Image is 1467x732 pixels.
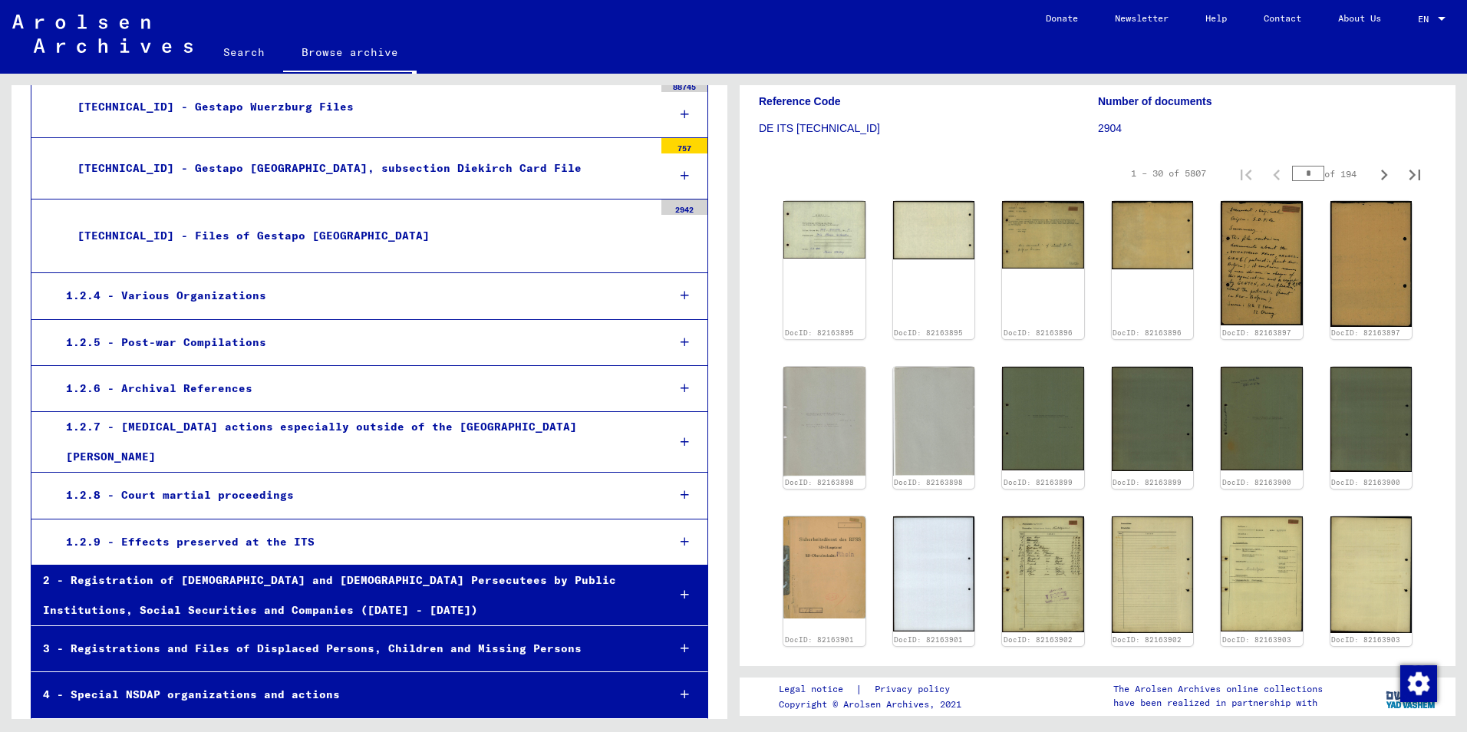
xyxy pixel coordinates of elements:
[661,77,707,92] div: 88745
[893,201,975,259] img: 002.jpg
[1002,516,1084,631] img: 001.jpg
[661,138,707,153] div: 757
[785,328,854,337] a: DocID: 82163895
[283,34,417,74] a: Browse archive
[779,681,968,697] div: |
[1002,367,1084,470] img: 001.jpg
[1098,95,1212,107] b: Number of documents
[862,681,968,697] a: Privacy policy
[1369,158,1399,189] button: Next page
[66,92,654,122] div: [TECHNICAL_ID] - Gestapo Wuerzburg Files
[31,565,655,625] div: 2 - Registration of [DEMOGRAPHIC_DATA] and [DEMOGRAPHIC_DATA] Persecutees by Public Institutions,...
[1098,120,1436,137] p: 2904
[783,201,865,259] img: 001.jpg
[12,15,193,53] img: Arolsen_neg.svg
[1331,635,1400,644] a: DocID: 82163903
[54,480,655,510] div: 1.2.8 - Court martial proceedings
[54,328,655,358] div: 1.2.5 - Post-war Compilations
[1399,158,1430,189] button: Last page
[1004,478,1073,486] a: DocID: 82163899
[54,412,655,472] div: 1.2.7 - [MEDICAL_DATA] actions especially outside of the [GEOGRAPHIC_DATA][PERSON_NAME]
[785,635,854,644] a: DocID: 82163901
[894,328,963,337] a: DocID: 82163895
[893,516,975,631] img: 002.jpg
[1330,367,1413,472] img: 002.jpg
[1113,478,1182,486] a: DocID: 82163899
[1112,367,1194,471] img: 002.jpg
[1292,167,1369,181] div: of 194
[1004,635,1073,644] a: DocID: 82163902
[1113,328,1182,337] a: DocID: 82163896
[1112,201,1194,269] img: 002.jpg
[1222,478,1291,486] a: DocID: 82163900
[1004,328,1073,337] a: DocID: 82163896
[1221,201,1303,325] img: 001.jpg
[783,367,865,476] img: 001.jpg
[205,34,283,71] a: Search
[785,478,854,486] a: DocID: 82163898
[66,221,654,251] div: [TECHNICAL_ID] - Files of Gestapo [GEOGRAPHIC_DATA]
[1400,665,1437,702] img: Change consent
[1383,677,1440,715] img: yv_logo.png
[54,281,655,311] div: 1.2.4 - Various Organizations
[1261,158,1292,189] button: Previous page
[1113,696,1323,710] p: have been realized in partnership with
[1113,682,1323,696] p: The Arolsen Archives online collections
[894,478,963,486] a: DocID: 82163898
[661,199,707,215] div: 2942
[1418,14,1435,25] span: EN
[779,681,855,697] a: Legal notice
[66,153,654,183] div: [TECHNICAL_ID] - Gestapo [GEOGRAPHIC_DATA], subsection Diekirch Card File
[1131,167,1206,180] div: 1 – 30 of 5807
[1330,516,1413,633] img: 002.jpg
[783,516,865,618] img: 001.jpg
[893,367,975,476] img: 002.jpg
[894,635,963,644] a: DocID: 82163901
[1221,516,1303,631] img: 001.jpg
[1222,328,1291,337] a: DocID: 82163897
[54,374,655,404] div: 1.2.6 - Archival References
[1222,635,1291,644] a: DocID: 82163903
[1330,201,1413,326] img: 002.jpg
[759,120,1097,137] p: DE ITS [TECHNICAL_ID]
[1231,158,1261,189] button: First page
[1399,664,1436,701] div: Change consent
[1002,201,1084,269] img: 001.jpg
[54,527,655,557] div: 1.2.9 - Effects preserved at the ITS
[1113,635,1182,644] a: DocID: 82163902
[1331,328,1400,337] a: DocID: 82163897
[31,680,655,710] div: 4 - Special NSDAP organizations and actions
[1331,478,1400,486] a: DocID: 82163900
[779,697,968,711] p: Copyright © Arolsen Archives, 2021
[1112,516,1194,632] img: 002.jpg
[31,634,655,664] div: 3 - Registrations and Files of Displaced Persons, Children and Missing Persons
[759,95,841,107] b: Reference Code
[1221,367,1303,470] img: 001.jpg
